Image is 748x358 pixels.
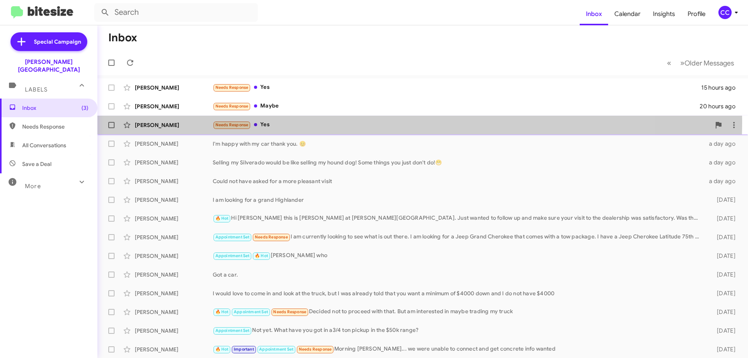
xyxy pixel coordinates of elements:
div: I would love to come in and look at the truck, but I was already told that you want a minimum of ... [213,289,704,297]
a: Calendar [608,3,647,25]
div: Hi [PERSON_NAME] this is [PERSON_NAME] at [PERSON_NAME][GEOGRAPHIC_DATA]. Just wanted to follow u... [213,214,704,223]
div: [DATE] [704,327,742,335]
div: [PERSON_NAME] [135,84,213,92]
div: [PERSON_NAME] [135,346,213,353]
span: Needs Response [299,347,332,352]
span: Needs Response [215,85,249,90]
div: [DATE] [704,346,742,353]
div: [PERSON_NAME] [135,140,213,148]
div: [DATE] [704,215,742,222]
div: Got a car. [213,271,704,279]
div: Could not have asked for a more pleasant visit [213,177,704,185]
nav: Page navigation example [663,55,739,71]
a: Special Campaign [11,32,87,51]
span: Needs Response [215,104,249,109]
div: a day ago [704,159,742,166]
div: a day ago [704,140,742,148]
div: CC [718,6,732,19]
span: Needs Response [273,309,306,314]
span: Appointment Set [259,347,293,352]
span: Important [234,347,254,352]
span: Appointment Set [215,328,250,333]
div: [PERSON_NAME] [135,252,213,260]
a: Profile [681,3,712,25]
span: 🔥 Hot [215,309,229,314]
div: I am looking for a grand Highlander [213,196,704,204]
span: Inbox [22,104,88,112]
div: [DATE] [704,271,742,279]
div: [PERSON_NAME] [135,102,213,110]
span: Appointment Set [234,309,268,314]
div: [PERSON_NAME] [135,271,213,279]
button: Previous [662,55,676,71]
div: Yes [213,120,711,129]
span: Older Messages [684,59,734,67]
a: Insights [647,3,681,25]
div: [DATE] [704,308,742,316]
div: [PERSON_NAME] [135,177,213,185]
div: I'm happy with my car thank you. 😊 [213,140,704,148]
span: Appointment Set [215,235,250,240]
span: Appointment Set [215,253,250,258]
div: Yes [213,83,701,92]
div: [PERSON_NAME] [135,233,213,241]
span: 🔥 Hot [255,253,268,258]
input: Search [94,3,258,22]
span: All Conversations [22,141,66,149]
span: Save a Deal [22,160,51,168]
button: Next [676,55,739,71]
button: CC [712,6,739,19]
div: [DATE] [704,196,742,204]
div: Selling my Silverado would be like selling my hound dog! Some things you just don't do!😁 [213,159,704,166]
div: I am currently looking to see what is out there. I am looking for a Jeep Grand Cherokee that come... [213,233,704,242]
span: » [680,58,684,68]
div: a day ago [704,177,742,185]
span: Needs Response [215,122,249,127]
h1: Inbox [108,32,137,44]
div: [PERSON_NAME] [135,121,213,129]
span: Special Campaign [34,38,81,46]
div: Not yet. What have you got in a3/4 ton pickup in the $50k range? [213,326,704,335]
div: [PERSON_NAME] who [213,251,704,260]
div: [PERSON_NAME] [135,289,213,297]
span: 🔥 Hot [215,216,229,221]
div: [PERSON_NAME] [135,159,213,166]
span: Needs Response [255,235,288,240]
span: 🔥 Hot [215,347,229,352]
div: [PERSON_NAME] [135,196,213,204]
a: Inbox [580,3,608,25]
div: Decided not to proceed with that. But am interested in maybe trading my truck [213,307,704,316]
div: Maybe [213,102,700,111]
div: [DATE] [704,289,742,297]
div: [DATE] [704,252,742,260]
span: (3) [81,104,88,112]
div: [PERSON_NAME] [135,327,213,335]
div: [DATE] [704,233,742,241]
div: [PERSON_NAME] [135,308,213,316]
span: « [667,58,671,68]
span: More [25,183,41,190]
div: 15 hours ago [701,84,742,92]
div: [PERSON_NAME] [135,215,213,222]
div: 20 hours ago [700,102,742,110]
span: Labels [25,86,48,93]
span: Needs Response [22,123,88,131]
div: Morning [PERSON_NAME]... we were unable to connect and get concrete info wanted [213,345,704,354]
